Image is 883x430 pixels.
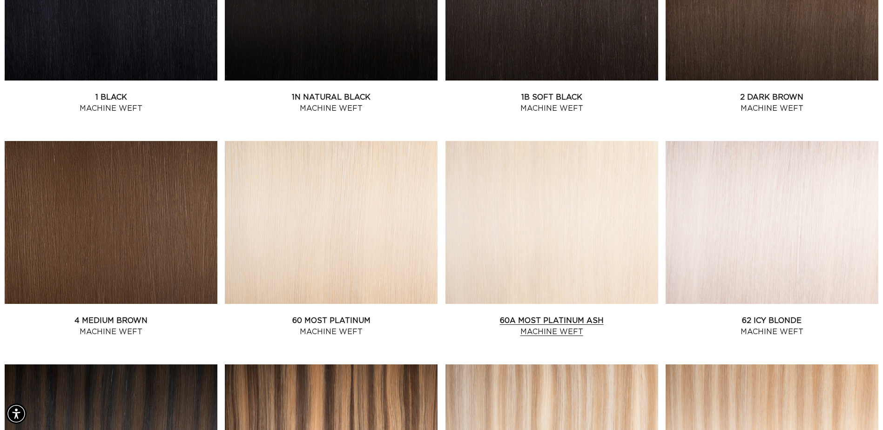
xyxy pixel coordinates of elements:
a: 1N Natural Black Machine Weft [225,92,438,114]
a: 62 Icy Blonde Machine Weft [666,315,878,337]
a: 4 Medium Brown Machine Weft [5,315,217,337]
a: 2 Dark Brown Machine Weft [666,92,878,114]
a: 1 Black Machine Weft [5,92,217,114]
iframe: Chat Widget [836,385,883,430]
a: 60 Most Platinum Machine Weft [225,315,438,337]
div: Accessibility Menu [6,403,27,424]
a: 60A Most Platinum Ash Machine Weft [445,315,658,337]
a: 1B Soft Black Machine Weft [445,92,658,114]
